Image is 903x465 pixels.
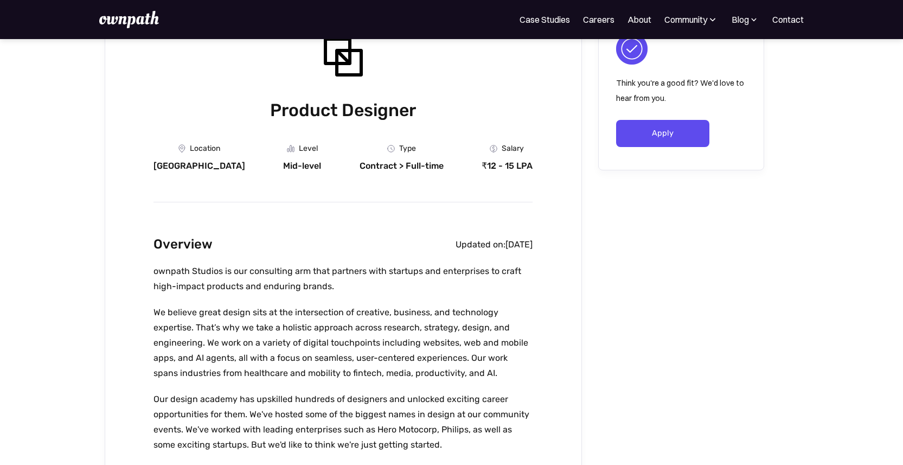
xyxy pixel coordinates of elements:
[190,144,220,153] div: Location
[456,239,505,250] div: Updated on:
[399,144,416,153] div: Type
[482,161,533,171] div: ₹12 - 15 LPA
[178,144,185,153] img: Location Icon - Job Board X Webflow Template
[520,13,570,26] a: Case Studies
[502,144,524,153] div: Salary
[387,145,395,152] img: Clock Icon - Job Board X Webflow Template
[153,264,533,294] p: ownpath Studios is our consulting arm that partners with startups and enterprises to craft high-i...
[153,161,245,171] div: [GEOGRAPHIC_DATA]
[153,98,533,123] h1: Product Designer
[664,13,707,26] div: Community
[153,392,533,453] p: Our design academy has upskilled hundreds of designers and unlocked exciting career opportunities...
[505,239,533,250] div: [DATE]
[287,145,294,152] img: Graph Icon - Job Board X Webflow Template
[299,144,318,153] div: Level
[490,145,497,152] img: Money Icon - Job Board X Webflow Template
[616,75,746,106] p: Think you're a good fit? We'd love to hear from you.
[283,161,321,171] div: Mid-level
[772,13,804,26] a: Contact
[360,161,444,171] div: Contract > Full-time
[664,13,718,26] div: Community
[731,13,759,26] div: Blog
[153,234,213,255] h2: Overview
[583,13,614,26] a: Careers
[153,305,533,381] p: We believe great design sits at the intersection of creative, business, and technology expertise....
[732,13,749,26] div: Blog
[627,13,651,26] a: About
[616,120,710,147] a: Apply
